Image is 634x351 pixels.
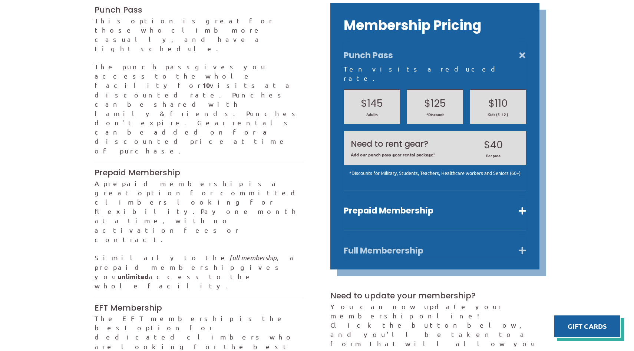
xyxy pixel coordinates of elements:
h2: $40 [468,138,519,152]
span: Add our punch pass gear rental package! [351,152,461,158]
h2: $125 [414,96,456,110]
p: Similarly to the , a prepaid membership gives you access to the whole facility. [95,253,304,291]
h3: Prepaid Membership [95,167,304,178]
div: *Discounts for Military, Students, Teachers, Healthcare workers and Seniors (60+) [344,170,526,176]
p: The punch pass [95,62,304,155]
h2: $110 [477,96,519,110]
div: Ten visits a reduced rate. [344,64,526,83]
strong: 10 [202,81,210,89]
p: This option is great for those who climb more casually, and have a tight schedule. [95,16,304,53]
span: Per pass [468,153,519,158]
em: full membership [230,254,277,262]
span: Adults [351,112,393,117]
h2: Need to rent gear? [351,138,461,150]
h3: Need to update your membership? [330,290,539,301]
span: Kids (5 -12 ) [477,112,519,117]
strong: unlimited [118,272,149,281]
span: *Discount [414,112,456,117]
h3: EFT Membership [95,302,304,314]
h2: Membership Pricing [344,16,526,35]
h2: $145 [351,96,393,110]
h3: Punch Pass [95,4,304,16]
span: A prepaid membership is a great option for committed climbers looking for flexibility. [95,179,302,215]
span: gives you access to the whole facility for visits at a discounted rate. Punches can be shared wit... [95,63,300,155]
p: Pay one month at a time, with no activation fees or contract. [95,179,304,244]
